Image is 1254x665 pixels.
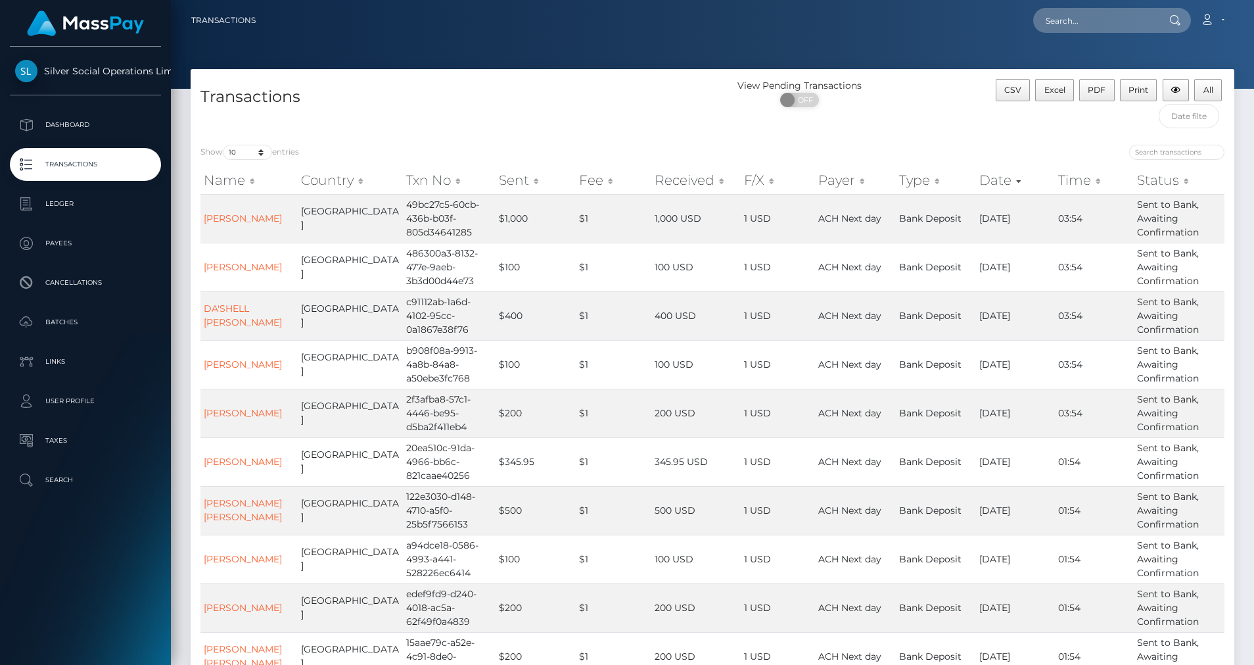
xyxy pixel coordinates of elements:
input: Date filter [1159,104,1219,128]
button: Print [1120,79,1157,101]
span: ACH Next day [818,456,881,468]
a: [PERSON_NAME] [204,212,282,224]
h4: Transactions [200,86,703,109]
a: Cancellations [10,266,161,299]
td: Sent to Bank, Awaiting Confirmation [1134,243,1224,291]
td: 1 USD [741,194,815,243]
p: Dashboard [15,115,156,135]
span: ACH Next day [818,505,881,516]
td: edef9fd9-d240-4018-ac5a-62f49f0a4839 [403,583,496,632]
td: Bank Deposit [896,535,976,583]
td: 400 USD [651,291,741,340]
th: Payer: activate to sort column ascending [815,167,896,193]
td: $1 [576,437,651,486]
td: [DATE] [976,340,1055,389]
td: $200 [496,583,576,632]
span: PDF [1088,85,1105,95]
span: ACH Next day [818,358,881,370]
td: [DATE] [976,243,1055,291]
th: Date: activate to sort column ascending [976,167,1055,193]
td: [DATE] [976,194,1055,243]
td: $345.95 [496,437,576,486]
td: Bank Deposit [896,583,976,632]
td: Bank Deposit [896,389,976,437]
span: ACH Next day [818,261,881,273]
td: 03:54 [1055,194,1134,243]
p: User Profile [15,391,156,411]
a: [PERSON_NAME] [204,407,282,419]
th: Sent: activate to sort column ascending [496,167,576,193]
td: [GEOGRAPHIC_DATA] [298,486,403,535]
button: Column visibility [1163,79,1190,101]
a: Payees [10,227,161,260]
td: 03:54 [1055,340,1134,389]
p: Cancellations [15,273,156,293]
td: [DATE] [976,291,1055,340]
select: Showentries [223,145,272,160]
td: [GEOGRAPHIC_DATA] [298,535,403,583]
td: [DATE] [976,535,1055,583]
td: 100 USD [651,535,741,583]
td: Sent to Bank, Awaiting Confirmation [1134,194,1224,243]
td: 486300a3-8132-477e-9aeb-3b3d00d44e73 [403,243,496,291]
label: Show entries [200,145,299,160]
td: [GEOGRAPHIC_DATA] [298,243,403,291]
a: Transactions [191,7,256,34]
td: 1 USD [741,291,815,340]
td: $1,000 [496,194,576,243]
td: 2f3afba8-57c1-4446-be95-d5ba2f411eb4 [403,389,496,437]
td: Sent to Bank, Awaiting Confirmation [1134,583,1224,632]
p: Payees [15,234,156,253]
td: 03:54 [1055,389,1134,437]
td: Bank Deposit [896,194,976,243]
th: Country: activate to sort column ascending [298,167,403,193]
span: Silver Social Operations Limited [10,65,161,77]
td: Bank Deposit [896,291,976,340]
a: [PERSON_NAME] [204,456,282,468]
img: Silver Social Operations Limited [15,60,37,82]
td: $1 [576,486,651,535]
span: ACH Next day [818,407,881,419]
td: 200 USD [651,583,741,632]
a: [PERSON_NAME] [204,553,282,565]
td: 01:54 [1055,437,1134,486]
div: View Pending Transactions [712,79,887,93]
a: [PERSON_NAME] [PERSON_NAME] [204,497,282,523]
span: Excel [1044,85,1065,95]
input: Search transactions [1129,145,1224,160]
th: F/X: activate to sort column ascending [741,167,815,193]
span: All [1203,85,1213,95]
a: Dashboard [10,109,161,141]
td: Bank Deposit [896,486,976,535]
td: [GEOGRAPHIC_DATA] [298,583,403,632]
a: [PERSON_NAME] [204,261,282,273]
button: Excel [1035,79,1074,101]
td: $1 [576,291,651,340]
td: Sent to Bank, Awaiting Confirmation [1134,437,1224,486]
p: Batches [15,312,156,332]
td: 01:54 [1055,535,1134,583]
th: Fee: activate to sort column ascending [576,167,651,193]
span: ACH Next day [818,602,881,614]
span: OFF [787,93,820,107]
td: b908f08a-9913-4a8b-84a8-a50ebe3fc768 [403,340,496,389]
img: MassPay Logo [27,11,144,36]
td: 500 USD [651,486,741,535]
td: Sent to Bank, Awaiting Confirmation [1134,340,1224,389]
td: $1 [576,389,651,437]
p: Transactions [15,155,156,174]
td: $1 [576,340,651,389]
td: 1 USD [741,243,815,291]
td: [GEOGRAPHIC_DATA] [298,389,403,437]
td: 03:54 [1055,243,1134,291]
td: a94dce18-0586-4993-a441-528226ec6414 [403,535,496,583]
th: Txn No: activate to sort column ascending [403,167,496,193]
span: ACH Next day [818,651,881,662]
td: [GEOGRAPHIC_DATA] [298,194,403,243]
td: Bank Deposit [896,243,976,291]
td: 100 USD [651,243,741,291]
a: Batches [10,306,161,339]
td: $1 [576,194,651,243]
td: $1 [576,583,651,632]
td: [DATE] [976,486,1055,535]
